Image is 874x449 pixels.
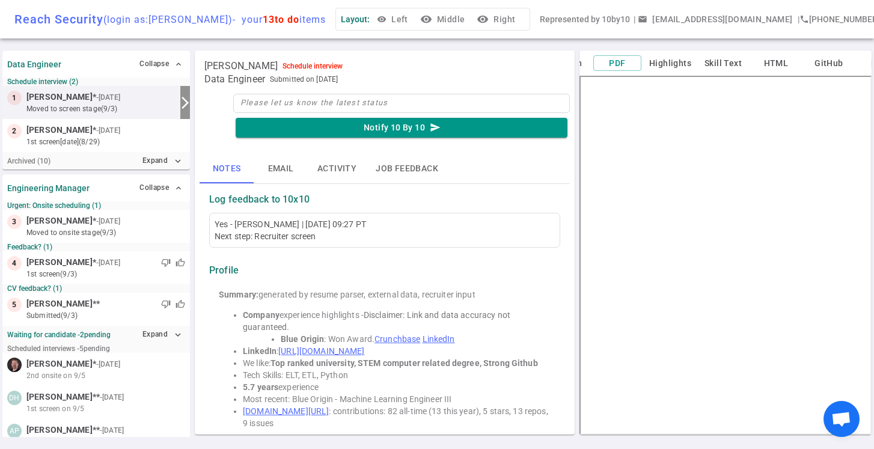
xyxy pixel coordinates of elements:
[243,346,277,356] strong: LinkedIn
[26,215,93,227] span: [PERSON_NAME]
[243,369,551,381] li: Tech Skills: ELT, ETL, Python
[430,122,441,133] i: send
[219,290,258,299] strong: Summary:
[219,289,551,301] div: generated by resume parser, external data, recruiter input
[699,56,747,71] button: Skill Text
[7,157,50,165] small: Archived ( 10 )
[96,257,120,268] small: - [DATE]
[26,227,185,238] small: moved to Onsite stage (9/3)
[26,103,176,114] small: moved to Screen stage (9/3)
[161,258,171,267] span: thumb_down
[420,13,432,25] i: visibility
[7,344,110,353] small: Scheduled interviews - 5 pending
[278,346,364,356] a: [URL][DOMAIN_NAME]
[7,298,22,312] div: 5
[209,264,239,276] strong: Profile
[96,92,120,103] small: - [DATE]
[233,14,326,25] span: - your items
[204,60,278,72] span: [PERSON_NAME]
[200,154,570,183] div: basic tabs example
[7,183,90,193] strong: Engineering Manager
[96,216,120,227] small: - [DATE]
[799,14,809,24] i: phone
[209,194,310,206] strong: Log feedback to 10x10
[593,55,641,72] button: PDF
[341,14,370,24] span: Layout:
[374,334,420,344] a: Crunchbase
[243,393,551,405] li: Most recent: Blue Origin - Machine Learning Engineer III
[270,358,538,368] strong: Top ranked university, STEM computer related degree, Strong Github
[243,406,329,416] a: [DOMAIN_NAME][URL]
[96,125,120,136] small: - [DATE]
[579,76,872,435] iframe: candidate_document_preview__iframe
[26,391,93,403] span: [PERSON_NAME]
[100,392,124,403] small: - [DATE]
[646,56,694,71] button: Highlights
[236,118,567,138] button: Notify 10 By 10send
[139,152,185,170] button: Expandexpand_more
[7,391,22,405] div: DH
[176,258,185,267] span: thumb_up
[7,201,185,210] small: Urgent: Onsite scheduling (1)
[283,62,343,70] div: Schedule interview
[243,310,280,320] strong: Company
[638,14,647,24] span: email
[26,370,85,381] span: 2nd onsite on 9/5
[26,424,93,436] span: [PERSON_NAME]
[254,154,308,183] button: Email
[178,96,192,110] i: arrow_forward_ios
[243,405,551,429] li: : contributions: 82 all-time (13 this year), 5 stars, 13 repos, 9 issues
[7,78,185,86] small: Schedule interview (2)
[474,8,520,31] button: visibilityRight
[139,326,185,343] button: Expandexpand_more
[7,331,111,339] strong: Waiting for candidate - 2 pending
[200,154,254,183] button: Notes
[161,299,171,309] span: thumb_down
[752,56,800,71] button: HTML
[136,55,185,73] button: Collapse
[243,357,551,369] li: We like:
[263,14,299,25] span: 13 to do
[26,403,84,414] span: 1st screen on 9/5
[103,14,233,25] span: (login as: [PERSON_NAME] )
[418,8,469,31] button: visibilityMiddle
[173,156,183,166] i: expand_more
[26,91,93,103] span: [PERSON_NAME]
[635,8,797,31] button: Open a message box
[7,243,185,251] small: Feedback? (1)
[281,333,551,345] li: : Won Award.
[26,310,185,321] small: submitted (9/3)
[281,334,324,344] strong: Blue Origin
[243,310,512,332] span: Disclaimer: Link and data accuracy not guaranteed.
[7,215,22,229] div: 3
[14,12,326,26] div: Reach Security
[26,124,93,136] span: [PERSON_NAME]
[7,91,22,105] div: 1
[7,256,22,270] div: 4
[366,154,448,183] button: Job feedback
[26,256,93,269] span: [PERSON_NAME]
[204,73,265,85] span: Data Engineer
[423,334,455,344] a: LinkedIn
[174,183,183,193] span: expand_less
[377,14,387,24] span: visibility
[243,381,551,393] li: experience
[7,124,22,138] div: 2
[824,401,860,437] a: Open chat
[174,60,183,69] span: expand_less
[477,13,489,25] i: visibility
[7,284,185,293] small: CV feedback? (1)
[173,329,183,340] i: expand_more
[26,436,84,447] span: 1st screen on 9/4
[7,424,22,438] div: AP
[100,425,124,436] small: - [DATE]
[805,56,853,71] button: GitHub
[136,179,185,197] button: Collapse
[7,60,61,69] strong: Data Engineer
[7,358,22,372] img: 9bca25e5dfc91356e5e3356277fa2868
[374,8,413,31] button: Left
[26,269,185,279] small: 1st Screen (9/3)
[308,154,366,183] button: Activity
[26,358,93,370] span: [PERSON_NAME]
[176,299,185,309] span: thumb_up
